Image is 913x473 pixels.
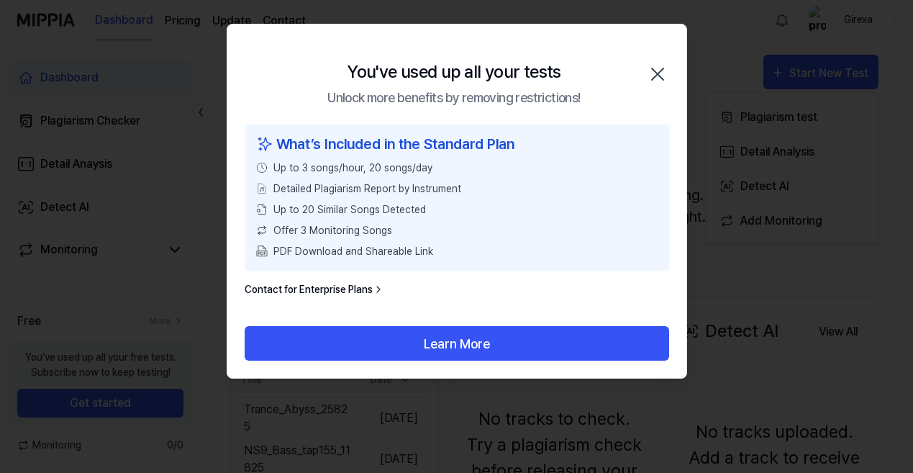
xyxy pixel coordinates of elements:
div: You've used up all your tests [347,59,561,85]
div: What’s Included in the Standard Plan [256,133,658,155]
a: Contact for Enterprise Plans [245,282,384,297]
span: Up to 20 Similar Songs Detected [273,202,426,217]
span: Detailed Plagiarism Report by Instrument [273,181,461,197]
div: Unlock more benefits by removing restrictions! [327,88,580,107]
span: PDF Download and Shareable Link [273,244,433,259]
img: File Select [256,183,268,194]
span: Up to 3 songs/hour, 20 songs/day [273,161,432,176]
button: Learn More [245,326,669,361]
span: Offer 3 Monitoring Songs [273,223,392,238]
img: PDF Download [256,245,268,257]
img: sparkles icon [256,133,273,155]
